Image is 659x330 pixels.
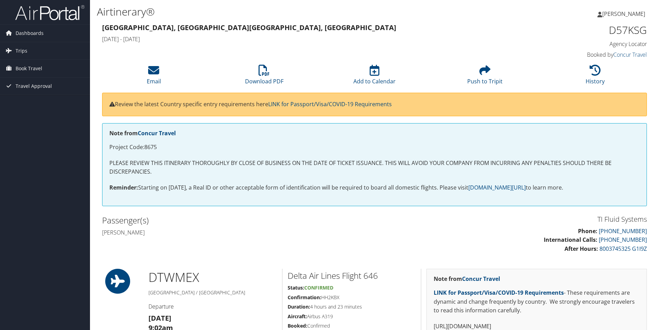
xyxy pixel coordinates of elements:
strong: International Calls: [544,236,597,244]
strong: Booked: [288,322,307,329]
strong: Aircraft: [288,313,307,320]
p: Project Code:8675 [109,143,640,152]
h4: Departure [148,303,277,310]
strong: [GEOGRAPHIC_DATA], [GEOGRAPHIC_DATA] [GEOGRAPHIC_DATA], [GEOGRAPHIC_DATA] [102,23,396,32]
a: [DOMAIN_NAME][URL] [468,184,526,191]
p: PLEASE REVIEW THIS ITINERARY THOROUGHLY BY CLOSE OF BUSINESS ON THE DATE OF TICKET ISSUANCE. THIS... [109,159,640,176]
span: [PERSON_NAME] [602,10,645,18]
p: - These requirements are dynamic and change frequently by country. We strongly encourage traveler... [434,288,640,315]
a: LINK for Passport/Visa/COVID-19 Requirements [268,100,392,108]
strong: Note from [109,129,176,137]
a: Concur Travel [462,275,500,283]
img: airportal-logo.png [15,4,84,21]
h5: Airbus A319 [288,313,416,320]
a: LINK for Passport/Visa/COVID-19 Requirements [434,289,564,296]
h4: Booked by [518,51,647,58]
strong: After Hours: [565,245,598,253]
p: Starting on [DATE], a Real ID or other acceptable form of identification will be required to boar... [109,183,640,192]
h2: Passenger(s) [102,214,369,226]
span: Trips [16,42,27,59]
h5: [GEOGRAPHIC_DATA] / [GEOGRAPHIC_DATA] [148,289,277,296]
a: Add to Calendar [353,68,396,85]
strong: Phone: [578,227,597,235]
a: Concur Travel [138,129,176,137]
a: [PERSON_NAME] [597,3,652,24]
span: Book Travel [16,60,42,77]
h5: Confirmed [288,322,416,329]
strong: Note from [434,275,500,283]
strong: Reminder: [109,184,138,191]
a: Email [147,68,161,85]
span: Dashboards [16,25,44,42]
span: Confirmed [304,284,333,291]
strong: Duration: [288,303,310,310]
span: Travel Approval [16,77,52,95]
h4: Agency Locator [518,40,647,48]
h3: TI Fluid Systems [380,214,647,224]
a: Concur Travel [613,51,647,58]
a: Push to Tripit [467,68,503,85]
h4: [DATE] - [DATE] [102,35,508,43]
strong: [DATE] [148,313,171,323]
strong: Status: [288,284,304,291]
strong: Confirmation: [288,294,321,301]
h1: DTW MEX [148,269,277,286]
a: History [586,68,605,85]
h5: 4 hours and 23 minutes [288,303,416,310]
h1: Airtinerary® [97,4,467,19]
a: [PHONE_NUMBER] [599,227,647,235]
h5: HH2KBX [288,294,416,301]
p: Review the latest Country specific entry requirements here [109,100,640,109]
a: 8003745325 G1I9Z [599,245,647,253]
h4: [PERSON_NAME] [102,229,369,236]
a: [PHONE_NUMBER] [599,236,647,244]
h2: Delta Air Lines Flight 646 [288,270,416,282]
h1: D57KSG [518,23,647,37]
a: Download PDF [245,68,283,85]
